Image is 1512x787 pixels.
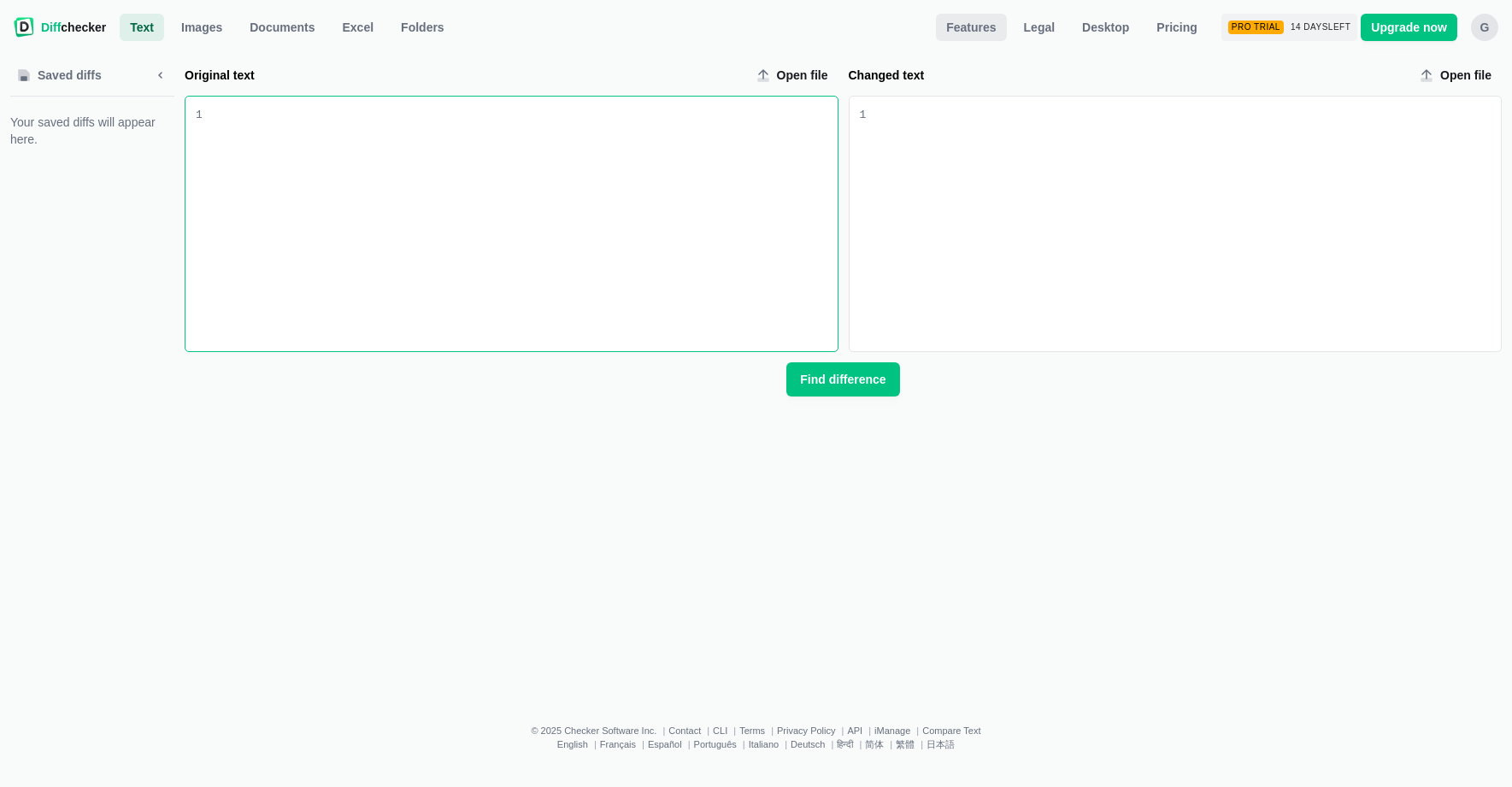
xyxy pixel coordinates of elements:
span: Images [178,19,226,36]
a: English [557,739,588,749]
a: Legal [1014,14,1066,41]
a: Pricing [1146,14,1207,41]
span: 14 days left [1291,22,1350,32]
div: Changed text input [866,97,1501,351]
a: iManage [874,725,910,736]
span: Folders [397,19,448,36]
a: हिन्दी [837,739,853,749]
div: Pro Trial [1228,21,1284,34]
a: Excel [332,14,385,41]
a: Terms [739,725,765,736]
a: Text [120,14,164,41]
a: Italiano [749,739,779,749]
img: Diffchecker logo [14,17,34,38]
button: Minimize sidebar [147,62,174,89]
span: Open file [1437,67,1495,84]
span: Saved diffs [34,67,105,84]
button: Find difference [786,362,899,396]
label: Original text [185,67,743,84]
a: Documents [239,14,325,41]
a: Privacy Policy [777,725,835,736]
span: Upgrade now [1368,19,1450,36]
a: 繁體 [896,739,915,749]
span: Text [126,19,157,36]
a: 日本語 [927,739,955,749]
span: Pricing [1153,19,1200,36]
label: Changed text upload [1413,62,1502,89]
a: Diffchecker [14,14,106,41]
a: Features [936,14,1006,41]
a: Images [171,14,232,41]
a: Compare Text [922,725,980,736]
span: Diff [41,21,61,34]
span: Open file [774,67,832,84]
label: Changed text [849,67,1407,84]
a: Contact [668,725,701,736]
a: Deutsch [791,739,825,749]
a: Français [600,739,636,749]
a: CLI [713,725,727,736]
label: Original text upload [750,62,838,89]
a: API [847,725,862,736]
button: Folders [391,14,455,41]
span: Your saved diffs will appear here. [10,114,174,148]
div: 1 [196,107,203,124]
span: Documents [246,19,318,36]
div: 1 [860,107,867,124]
a: Português [694,739,737,749]
div: Original text input [203,97,838,351]
a: Español [648,739,682,749]
button: G [1471,14,1498,41]
span: Excel [339,19,378,36]
span: Find difference [797,371,889,388]
span: Features [943,19,999,36]
li: © 2025 Checker Software Inc. [531,725,668,736]
span: checker [41,19,106,36]
a: 简体 [865,739,884,749]
span: Legal [1021,19,1059,36]
a: Upgrade now [1361,14,1457,41]
span: Desktop [1079,19,1133,36]
a: Desktop [1072,14,1139,41]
